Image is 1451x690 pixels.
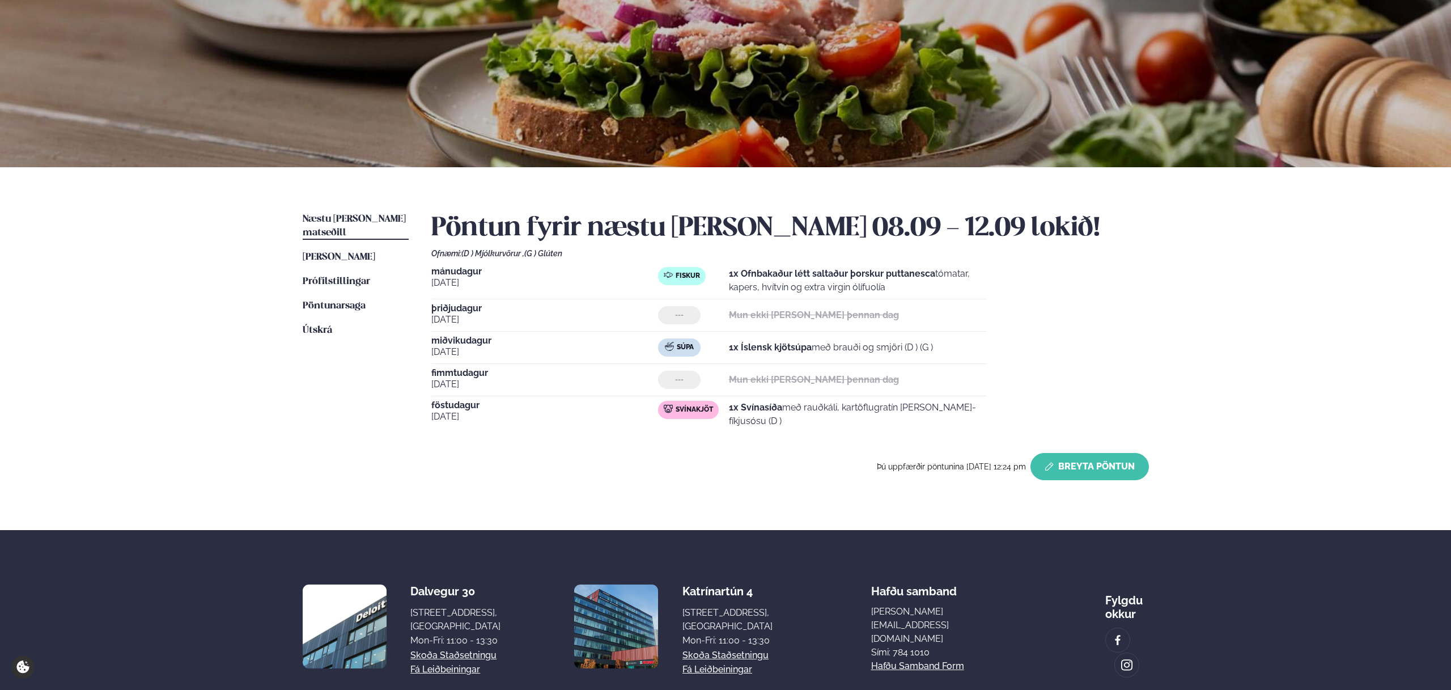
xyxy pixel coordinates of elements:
[682,585,773,598] div: Katrínartún 4
[303,252,375,262] span: [PERSON_NAME]
[729,267,987,294] p: tómatar, kapers, hvítvín og extra virgin ólífuolía
[303,251,375,264] a: [PERSON_NAME]
[682,649,769,662] a: Skoða staðsetningu
[729,268,935,279] strong: 1x Ofnbakaður létt saltaður þorskur puttanesca
[303,275,370,289] a: Prófílstillingar
[410,585,500,598] div: Dalvegur 30
[431,213,1149,244] h2: Pöntun fyrir næstu [PERSON_NAME] 08.09 - 12.09 lokið!
[431,249,1149,258] div: Ofnæmi:
[303,325,332,335] span: Útskrá
[682,634,773,647] div: Mon-Fri: 11:00 - 13:30
[431,304,658,313] span: þriðjudagur
[1111,634,1124,647] img: image alt
[676,272,700,281] span: Fiskur
[1121,659,1133,672] img: image alt
[303,299,366,313] a: Pöntunarsaga
[410,634,500,647] div: Mon-Fri: 11:00 - 13:30
[431,401,658,410] span: föstudagur
[524,249,562,258] span: (G ) Glúten
[871,605,1007,646] a: [PERSON_NAME][EMAIL_ADDRESS][DOMAIN_NAME]
[410,606,500,633] div: [STREET_ADDRESS], [GEOGRAPHIC_DATA]
[664,270,673,280] img: fish.svg
[664,404,673,413] img: pork.svg
[303,301,366,311] span: Pöntunarsaga
[574,585,658,668] img: image alt
[877,462,1026,471] span: Þú uppfærðir pöntunina [DATE] 12:24 pm
[675,375,684,384] span: ---
[1115,653,1139,677] a: image alt
[461,249,524,258] span: (D ) Mjólkurvörur ,
[871,575,957,598] span: Hafðu samband
[431,369,658,378] span: fimmtudagur
[303,585,387,668] img: image alt
[675,311,684,320] span: ---
[729,401,987,428] p: með rauðkáli, kartöflugratín [PERSON_NAME]- fíkjusósu (D )
[431,378,658,391] span: [DATE]
[1030,453,1149,480] button: Breyta Pöntun
[729,310,899,320] strong: Mun ekki [PERSON_NAME] þennan dag
[431,410,658,424] span: [DATE]
[729,341,933,354] p: með brauði og smjöri (D ) (G )
[431,336,658,345] span: miðvikudagur
[682,663,752,676] a: Fá leiðbeiningar
[410,663,480,676] a: Fá leiðbeiningar
[729,374,899,385] strong: Mun ekki [PERSON_NAME] þennan dag
[1106,628,1130,652] a: image alt
[1105,585,1149,621] div: Fylgdu okkur
[729,402,782,413] strong: 1x Svínasíða
[303,277,370,286] span: Prófílstillingar
[871,659,964,673] a: Hafðu samband form
[871,646,1007,659] p: Sími: 784 1010
[677,343,694,352] span: Súpa
[410,649,497,662] a: Skoða staðsetningu
[682,606,773,633] div: [STREET_ADDRESS], [GEOGRAPHIC_DATA]
[729,342,812,353] strong: 1x Íslensk kjötsúpa
[676,405,713,414] span: Svínakjöt
[431,345,658,359] span: [DATE]
[303,324,332,337] a: Útskrá
[303,214,406,238] span: Næstu [PERSON_NAME] matseðill
[303,213,409,240] a: Næstu [PERSON_NAME] matseðill
[431,276,658,290] span: [DATE]
[11,655,35,679] a: Cookie settings
[665,342,674,351] img: soup.svg
[431,313,658,327] span: [DATE]
[431,267,658,276] span: mánudagur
